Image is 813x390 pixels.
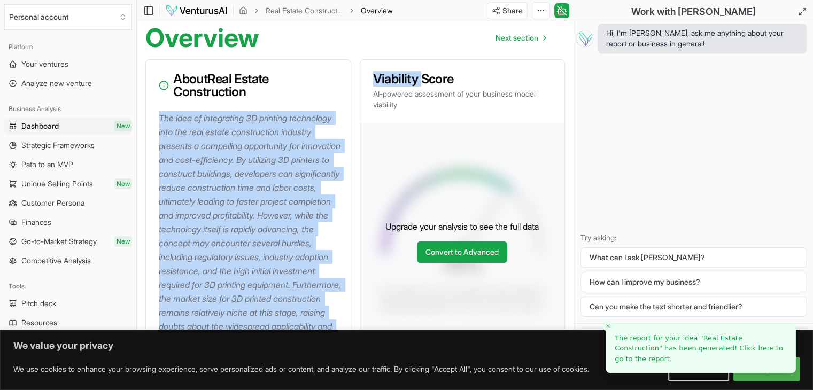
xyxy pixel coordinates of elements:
[21,140,95,151] span: Strategic Frameworks
[21,159,73,170] span: Path to an MVP
[487,27,554,49] a: Go to next page
[21,217,51,228] span: Finances
[13,363,589,376] p: We use cookies to enhance your browsing experience, serve personalized ads or content, and analyz...
[145,25,259,51] h1: Overview
[4,100,132,118] div: Business Analysis
[4,175,132,192] a: Unique Selling PointsNew
[4,118,132,135] a: DashboardNew
[4,156,132,173] a: Path to an MVP
[580,297,807,317] button: Can you make the text shorter and friendlier?
[580,247,807,268] button: What can I ask [PERSON_NAME]?
[361,5,393,16] span: Overview
[266,5,343,16] a: Real Estate Construction
[4,233,132,250] a: Go-to-Market StrategyNew
[4,38,132,56] div: Platform
[21,298,56,309] span: Pitch deck
[4,4,132,30] button: Select an organization
[159,111,342,347] p: The idea of integrating 3D printing technology into the real estate construction industry present...
[502,5,523,16] span: Share
[495,33,538,43] span: Next section
[602,321,613,331] button: Close toast
[4,56,132,73] a: Your ventures
[4,295,132,312] a: Pitch deck
[373,89,552,110] p: AI-powered assessment of your business model viability
[373,73,552,85] h3: Viability Score
[580,272,807,292] button: How can I improve my business?
[4,194,132,212] a: Customer Persona
[615,333,787,364] a: The report for your idea "Real Estate Construction" has been generated! Click here to go to the r...
[239,5,393,16] nav: breadcrumb
[4,314,132,331] a: Resources
[4,252,132,269] a: Competitive Analysis
[631,4,756,19] h2: Work with [PERSON_NAME]
[13,339,800,352] p: We value your privacy
[159,73,338,98] h3: About Real Estate Construction
[4,214,132,231] a: Finances
[4,75,132,92] a: Analyze new venture
[487,27,554,49] nav: pagination
[21,178,93,189] span: Unique Selling Points
[576,30,593,47] img: Vera
[21,236,97,247] span: Go-to-Market Strategy
[487,2,528,19] button: Share
[21,121,59,131] span: Dashboard
[21,317,57,328] span: Resources
[114,236,132,247] span: New
[580,232,807,243] p: Try asking:
[615,334,742,353] span: Real Estate Construction
[385,220,539,233] p: Upgrade your analysis to see the full data
[21,198,84,208] span: Customer Persona
[4,278,132,295] div: Tools
[21,255,91,266] span: Competitive Analysis
[114,121,132,131] span: New
[114,178,132,189] span: New
[606,28,798,49] span: Hi, I'm [PERSON_NAME], ask me anything about your report or business in general!
[21,78,92,89] span: Analyze new venture
[615,334,783,363] span: The report for your idea " " has been generated! Click here to go to the report.
[165,4,228,17] img: logo
[417,241,507,263] a: Convert to Advanced
[21,59,68,69] span: Your ventures
[4,137,132,154] a: Strategic Frameworks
